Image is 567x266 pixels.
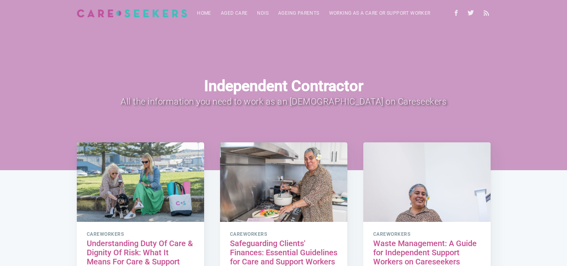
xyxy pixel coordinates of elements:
[373,232,481,237] span: careworkers
[99,78,468,95] h1: Independent Contractor
[99,95,468,109] h2: All the information you need to work as an [DEMOGRAPHIC_DATA] on Careseekers
[324,6,435,21] a: Working as a care or support worker
[230,232,337,237] span: careworkers
[273,6,324,21] a: Ageing parents
[192,6,216,21] a: Home
[87,232,194,237] span: careworkers
[216,6,253,21] a: Aged Care
[252,6,273,21] a: NDIS
[77,9,188,17] img: Careseekers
